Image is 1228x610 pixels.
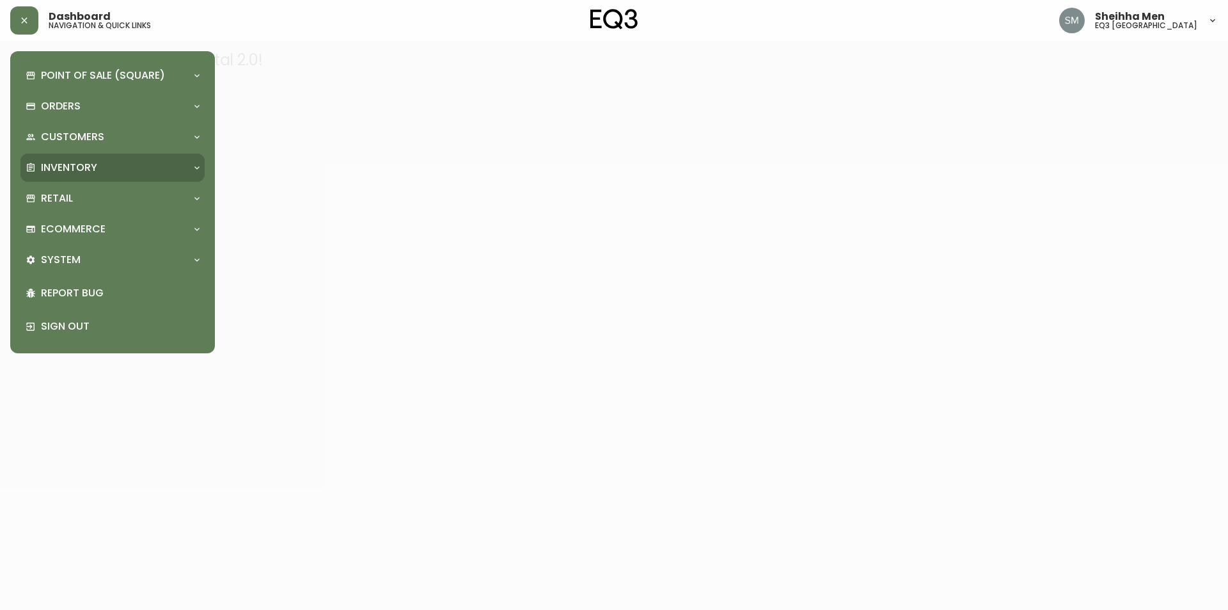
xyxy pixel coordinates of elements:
[1059,8,1085,33] img: cfa6f7b0e1fd34ea0d7b164297c1067f
[20,246,205,274] div: System
[41,130,104,144] p: Customers
[590,9,638,29] img: logo
[41,253,81,267] p: System
[41,99,81,113] p: Orders
[20,154,205,182] div: Inventory
[20,215,205,243] div: Ecommerce
[20,184,205,213] div: Retail
[20,92,205,120] div: Orders
[20,310,205,343] div: Sign Out
[1095,22,1197,29] h5: eq3 [GEOGRAPHIC_DATA]
[20,61,205,90] div: Point of Sale (Square)
[1095,12,1165,22] span: Sheihha Men
[20,123,205,151] div: Customers
[20,277,205,310] div: Report Bug
[41,319,200,333] p: Sign Out
[41,286,200,300] p: Report Bug
[41,68,165,83] p: Point of Sale (Square)
[49,12,111,22] span: Dashboard
[41,161,97,175] p: Inventory
[41,191,73,205] p: Retail
[41,222,106,236] p: Ecommerce
[49,22,151,29] h5: navigation & quick links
